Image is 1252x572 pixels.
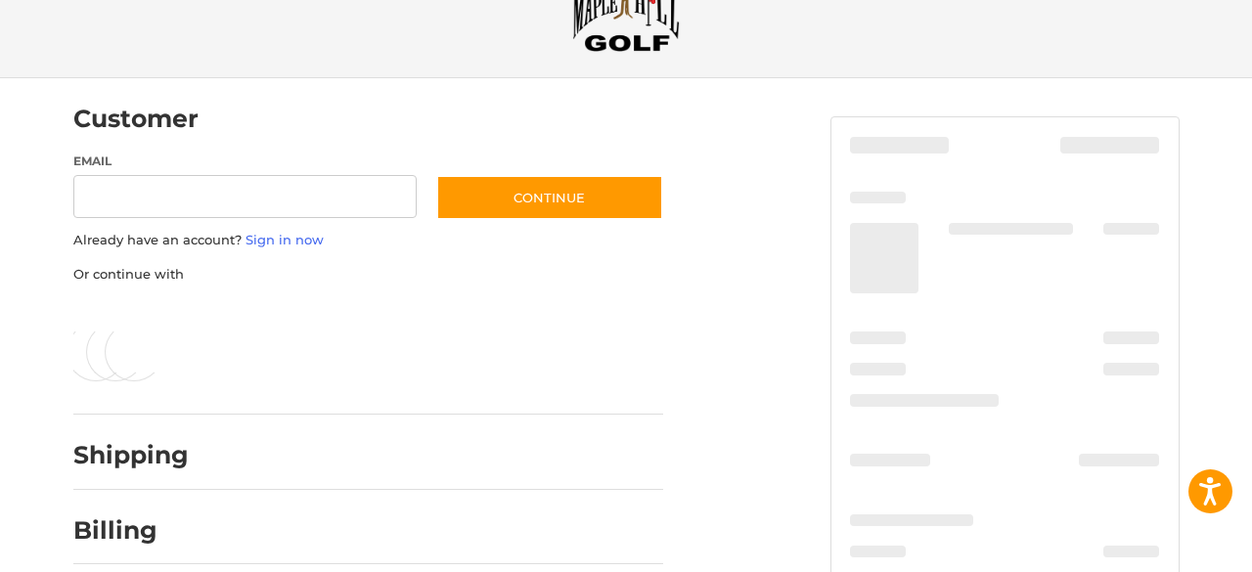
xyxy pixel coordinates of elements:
[73,515,188,546] h2: Billing
[73,231,663,250] p: Already have an account?
[73,265,663,285] p: Or continue with
[436,175,663,220] button: Continue
[73,153,418,170] label: Email
[73,104,199,134] h2: Customer
[73,440,189,470] h2: Shipping
[246,232,324,247] a: Sign in now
